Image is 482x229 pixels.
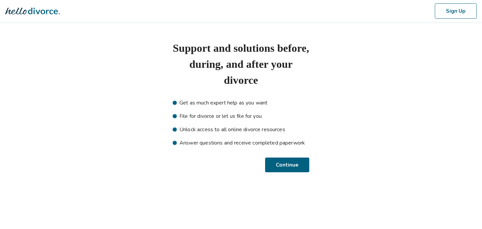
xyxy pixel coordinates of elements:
li: Answer questions and receive completed paperwork [173,139,309,147]
button: Continue [265,158,309,172]
li: Unlock access to all online divorce resources [173,126,309,134]
li: Get as much expert help as you want [173,99,309,107]
button: Sign Up [435,3,477,19]
h1: Support and solutions before, during, and after your divorce [173,40,309,88]
li: File for divorce or let us file for you [173,112,309,120]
